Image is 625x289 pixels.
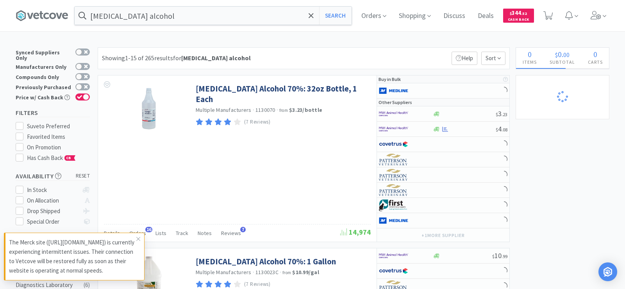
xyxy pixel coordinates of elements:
span: from [282,270,291,275]
span: Details [104,230,120,237]
div: Special Order [27,217,79,226]
p: The Merck site ([URL][DOMAIN_NAME]) is currently experiencing intermittent issues. Their connecti... [9,238,136,275]
span: 4 [496,124,507,133]
span: 0 [528,49,532,59]
img: f6b2451649754179b5b4e0c70c3f7cb0_2.png [379,123,408,135]
button: +1more supplier [418,230,469,241]
img: a646391c64b94eb2892348a965bf03f3_134.png [379,85,408,97]
img: 77fca1acd8b6420a9015268ca798ef17_1.png [379,265,408,277]
span: . 99 [502,253,507,259]
span: . 52 [521,11,527,16]
span: Reviews [221,230,241,237]
div: Open Intercom Messenger [598,262,617,281]
div: Compounds Only [16,73,71,80]
p: Other Suppliers [379,99,412,106]
img: f5e969b455434c6296c6d81ef179fa71_3.png [379,154,408,165]
div: Previously Purchased [16,83,71,90]
h5: Filters [16,108,90,117]
strong: [MEDICAL_DATA] alcohol [181,54,251,62]
span: 344 [510,9,527,16]
div: On Allocation [27,196,79,205]
span: $ [555,51,558,59]
a: $344.52Cash Back [503,5,534,26]
span: 10 [492,251,507,260]
a: Deals [475,13,497,20]
h4: Items [516,58,543,66]
div: Synced Suppliers Only [16,48,71,61]
a: [MEDICAL_DATA] Alcohol 70%: 32oz Bottle, 1 Each [196,83,369,105]
a: Multiple Manufacturers [196,106,252,113]
input: Search by item, sku, manufacturer, ingredient, size... [75,7,352,25]
span: 7 [240,227,246,232]
span: CB [65,156,73,160]
a: Discuss [440,13,468,20]
div: Favorited Items [27,132,90,142]
h4: Carts [581,58,609,66]
img: f6b2451649754179b5b4e0c70c3f7cb0_2.png [379,250,408,262]
span: Orders [129,230,146,237]
p: Buy in Bulk [379,75,401,83]
div: Suveto Preferred [27,122,90,131]
span: . 08 [502,127,507,133]
img: f5e969b455434c6296c6d81ef179fa71_3.png [379,169,408,181]
div: Showing 1-15 of 265 results [102,53,251,63]
span: Notes [198,230,212,237]
strong: $3.23 / bottle [289,106,322,113]
span: Sort [481,52,505,65]
span: 0 [593,49,597,59]
span: Has Cash Back [27,154,76,162]
a: [MEDICAL_DATA] Alcohol 70%: 1 Gallon [196,256,336,267]
span: from [279,108,288,113]
span: Lists [155,230,166,237]
h4: Subtotal [543,58,581,66]
span: $ [510,11,512,16]
a: Multiple Manufacturers [196,269,252,276]
span: · [277,106,278,113]
span: 16 [145,227,152,232]
div: Price w/ Cash Back [16,93,71,100]
span: · [253,269,254,276]
span: 0 [558,49,562,59]
span: Track [176,230,188,237]
span: $ [496,127,498,133]
p: (7 Reviews) [244,280,271,289]
h5: Availability [16,172,90,181]
span: · [253,106,254,113]
div: Drop Shipped [27,206,79,216]
div: In Stock [27,185,79,195]
span: · [280,269,281,276]
p: Help [452,52,477,65]
span: for [173,54,251,62]
strong: $10.99 / gal [292,269,319,276]
span: 00 [563,51,570,59]
p: (7 Reviews) [244,118,271,126]
img: 4147670c996d48a28f15f360d19b1d63_28064.png [137,83,161,134]
div: Manufacturers Only [16,63,71,70]
img: f5e969b455434c6296c6d81ef179fa71_3.png [379,184,408,196]
div: . [543,50,581,58]
img: a646391c64b94eb2892348a965bf03f3_134.png [379,215,408,226]
span: 14,974 [340,228,371,237]
img: f6b2451649754179b5b4e0c70c3f7cb0_2.png [379,108,408,120]
span: 1130023C [255,269,279,276]
span: $ [492,253,495,259]
div: On Promotion [27,143,90,152]
span: 3 [496,109,507,118]
span: 1130070 [255,106,275,113]
span: $ [496,111,498,117]
img: 67d67680309e4a0bb49a5ff0391dcc42_6.png [379,199,408,211]
button: Search [319,7,352,25]
img: 77fca1acd8b6420a9015268ca798ef17_1.png [379,138,408,150]
span: reset [76,172,90,180]
span: Cash Back [508,18,529,23]
span: . 23 [502,111,507,117]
